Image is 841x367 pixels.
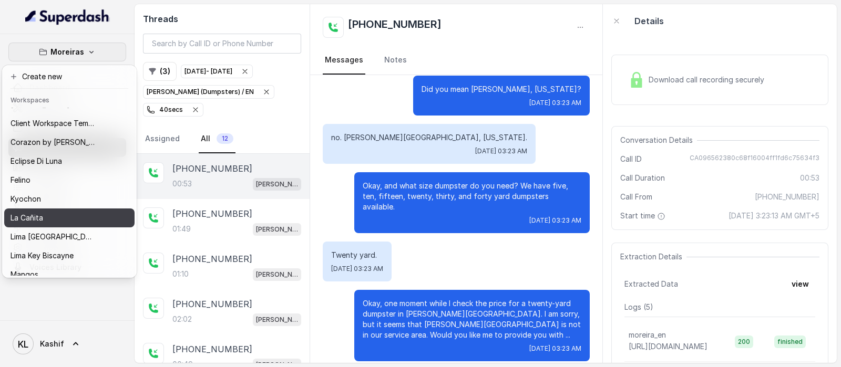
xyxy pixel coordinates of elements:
[11,193,41,205] p: Kyochon
[8,43,126,61] button: Moreiras
[11,155,62,167] p: Eclipse Di Luna
[4,67,135,86] button: Create new
[11,230,95,243] p: Lima [GEOGRAPHIC_DATA]
[50,46,84,58] p: Moreiras
[11,212,43,224] p: La Cañita
[11,174,30,186] p: Felino
[2,65,137,278] div: Moreiras
[11,268,38,281] p: Mangos
[4,91,135,108] header: Workspaces
[11,249,74,262] p: Lima Key Biscayne
[11,136,95,149] p: Corazon by [PERSON_NAME]
[11,117,95,130] p: Client Workspace Template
